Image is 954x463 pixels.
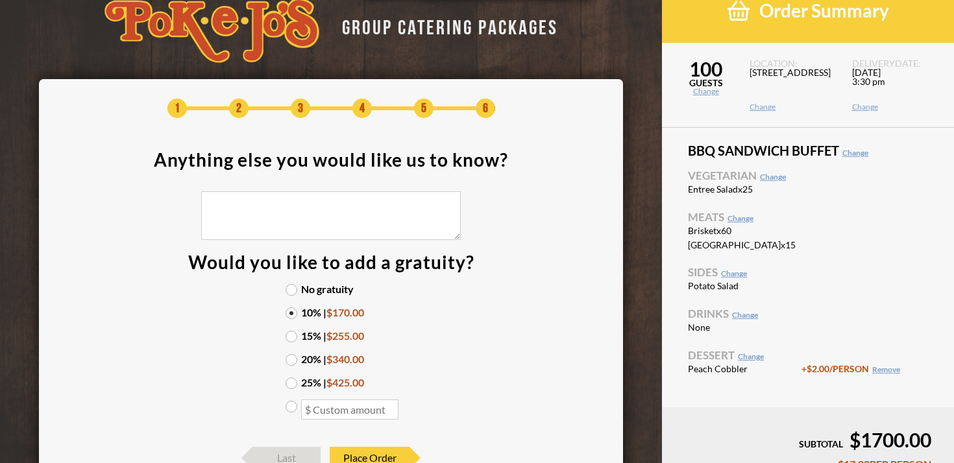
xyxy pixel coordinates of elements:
div: $1700.00 [685,430,931,449]
span: GUESTS [662,78,750,88]
span: 1 [167,99,187,118]
span: 2 [229,99,249,118]
span: 3 [291,99,310,118]
a: Remove [872,364,900,374]
span: LOCATION: [750,59,836,68]
span: 100 [662,59,750,78]
span: Sides [688,267,928,278]
a: Change [852,103,938,111]
label: 25% | [286,377,376,388]
span: Vegetarian [688,170,928,181]
span: Meats [688,211,928,222]
label: 15% | [286,331,376,341]
span: $340.00 [326,353,364,365]
span: $255.00 [326,329,364,342]
span: Peach Cobbler [688,364,801,374]
a: Change [732,310,758,320]
div: Would you like to add a gratuity? [188,253,474,271]
span: Brisket x60 [688,226,801,235]
span: Dessert [688,350,928,361]
label: 10% | [286,307,376,318]
a: Change [760,172,786,182]
span: DELIVERY DATE: [852,59,938,68]
span: Entree Salad x25 [688,185,801,194]
input: $ Custom amount [301,399,398,420]
label: 20% | [286,354,376,364]
a: Change [842,148,868,158]
span: $425.00 [326,376,364,388]
a: Change [662,88,750,95]
span: [GEOGRAPHIC_DATA] x15 [688,241,801,250]
span: [STREET_ADDRESS] [750,68,836,103]
span: $170.00 [326,306,364,318]
span: Drinks [688,308,928,319]
span: 5 [414,99,434,118]
span: Potato Salad [688,281,801,291]
a: Change [728,213,753,223]
li: None [688,322,928,333]
a: Change [738,351,764,361]
span: 6 [476,99,495,118]
div: GROUP CATERING PACKAGES [332,12,558,38]
span: [DATE] 3:30 pm [852,68,938,103]
a: Change [721,268,747,278]
span: 4 [352,99,372,118]
a: Change [750,103,836,111]
span: +$2.00 /PERSON [801,363,900,374]
span: BBQ SANDWICH BUFFET [688,144,928,157]
label: No gratuity [286,284,376,294]
span: SUBTOTAL [799,438,843,449]
div: Anything else you would like us to know? [154,150,508,169]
